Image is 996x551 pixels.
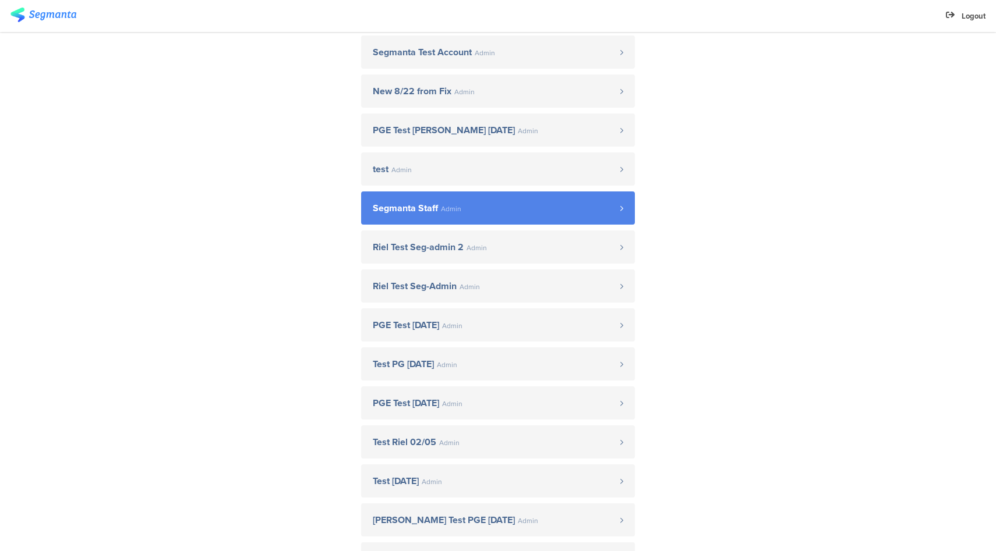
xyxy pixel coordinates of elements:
[373,399,439,408] span: PGE Test [DATE]
[518,127,538,134] span: Admin
[373,48,472,57] span: Segmanta Test Account
[467,244,487,251] span: Admin
[454,88,475,95] span: Admin
[361,269,635,303] a: Riel Test Seg-Admin Admin
[437,361,457,368] span: Admin
[361,347,635,381] a: Test PG [DATE] Admin
[373,282,457,291] span: Riel Test Seg-Admin
[373,126,515,135] span: PGE Test [PERSON_NAME] [DATE]
[962,10,986,22] span: Logout
[441,205,461,212] span: Admin
[373,87,451,96] span: New 8/22 from Fix
[442,322,462,329] span: Admin
[475,49,495,56] span: Admin
[361,113,635,147] a: PGE Test [PERSON_NAME] [DATE] Admin
[373,321,439,330] span: PGE Test [DATE]
[361,425,635,458] a: Test Riel 02/05 Admin
[518,517,538,524] span: Admin
[442,400,462,407] span: Admin
[373,165,388,174] span: test
[373,438,436,447] span: Test Riel 02/05
[391,166,412,173] span: Admin
[361,230,635,264] a: Riel Test Seg-admin 2 Admin
[373,204,438,213] span: Segmanta Staff
[439,439,460,446] span: Admin
[361,464,635,497] a: Test [DATE] Admin
[10,8,76,22] img: segmanta logo
[361,35,635,69] a: Segmanta Test Account Admin
[373,243,464,252] span: Riel Test Seg-admin 2
[373,360,434,369] span: Test PG [DATE]
[361,152,635,186] a: test Admin
[361,386,635,420] a: PGE Test [DATE] Admin
[361,191,635,225] a: Segmanta Staff Admin
[361,308,635,342] a: PGE Test [DATE] Admin
[422,478,442,485] span: Admin
[373,477,419,486] span: Test [DATE]
[373,516,515,525] span: [PERSON_NAME] Test PGE [DATE]
[460,283,480,290] span: Admin
[361,503,635,536] a: [PERSON_NAME] Test PGE [DATE] Admin
[361,74,635,108] a: New 8/22 from Fix Admin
